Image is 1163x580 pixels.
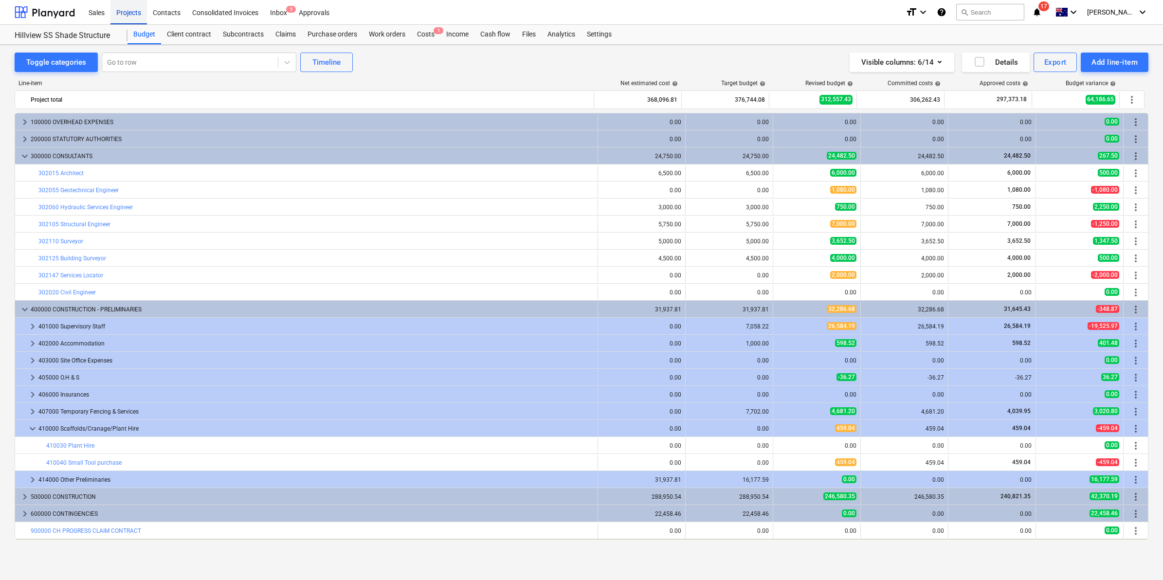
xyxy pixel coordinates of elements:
[827,322,856,330] span: 26,584.19
[823,492,856,500] span: 246,580.35
[865,340,944,347] div: 598.52
[1003,152,1032,159] span: 24,482.50
[38,370,594,385] div: 405000 O.H & S
[845,81,853,87] span: help
[962,53,1030,72] button: Details
[31,302,594,317] div: 400000 CONSTRUCTION - PRELIMINARIES
[411,25,440,44] a: Costs1
[602,272,681,279] div: 0.00
[1044,56,1067,69] div: Export
[31,527,141,534] a: 900000 CH PROGRESS CLAIM CONTRACT
[602,204,681,211] div: 3,000.00
[1032,6,1042,18] i: notifications
[830,220,856,228] span: 7,000.00
[1098,254,1119,262] span: 500.00
[670,81,678,87] span: help
[602,170,681,177] div: 6,500.00
[602,153,681,160] div: 24,750.00
[842,509,856,517] span: 0.00
[1098,169,1119,177] span: 500.00
[38,255,106,262] a: 302125 Building Surveyor
[686,92,765,108] div: 376,744.08
[1011,425,1032,432] span: 459.04
[690,493,769,500] div: 288,950.54
[440,25,474,44] a: Income
[952,391,1032,398] div: 0.00
[690,391,769,398] div: 0.00
[690,527,769,534] div: 0.00
[598,92,677,108] div: 368,096.81
[1130,270,1142,281] span: More actions
[31,131,594,147] div: 200000 STATUTORY AUTHORITIES
[777,119,856,126] div: 0.00
[602,459,681,466] div: 0.00
[1108,81,1116,87] span: help
[1130,116,1142,128] span: More actions
[690,119,769,126] div: 0.00
[602,391,681,398] div: 0.00
[861,92,940,108] div: 306,262.43
[690,136,769,143] div: 0.00
[38,289,96,296] a: 302020 Civil Engineer
[690,170,769,177] div: 6,500.00
[38,204,133,211] a: 302060 Hydraulic Services Engineer
[1087,8,1136,16] span: [PERSON_NAME]
[830,169,856,177] span: 6,000.00
[842,475,856,483] span: 0.00
[690,340,769,347] div: 1,000.00
[956,4,1024,20] button: Search
[777,357,856,364] div: 0.00
[1130,440,1142,452] span: More actions
[1105,356,1119,364] span: 0.00
[46,459,122,466] a: 410040 Small Tool purchase
[620,80,678,87] div: Net estimated cost
[888,80,941,87] div: Committed costs
[980,80,1028,87] div: Approved costs
[777,289,856,296] div: 0.00
[581,25,618,44] div: Settings
[602,527,681,534] div: 0.00
[777,136,856,143] div: 0.00
[1130,133,1142,145] span: More actions
[1105,526,1119,534] span: 0.00
[952,527,1032,534] div: 0.00
[836,373,856,381] span: -36.27
[1011,203,1032,210] span: 750.00
[1130,167,1142,179] span: More actions
[690,221,769,228] div: 5,750.00
[777,442,856,449] div: 0.00
[15,53,98,72] button: Toggle categories
[27,372,38,383] span: keyboard_arrow_right
[865,153,944,160] div: 24,482.50
[270,25,302,44] div: Claims
[542,25,581,44] div: Analytics
[19,508,31,520] span: keyboard_arrow_right
[1130,218,1142,230] span: More actions
[27,423,38,435] span: keyboard_arrow_down
[865,306,944,313] div: 32,286.68
[865,357,944,364] div: 0.00
[1130,321,1142,332] span: More actions
[830,271,856,279] span: 2,000.00
[690,459,769,466] div: 0.00
[865,459,944,466] div: 459.04
[38,272,103,279] a: 302147 Services Locator
[1093,237,1119,245] span: 1,347.50
[38,404,594,419] div: 407000 Temporary Fencing & Services
[1098,339,1119,347] span: 401.48
[27,389,38,400] span: keyboard_arrow_right
[865,408,944,415] div: 4,681.20
[1105,390,1119,398] span: 0.00
[835,458,856,466] span: 459.04
[602,323,681,330] div: 0.00
[434,27,443,34] span: 1
[1034,53,1077,72] button: Export
[602,187,681,194] div: 0.00
[690,255,769,262] div: 4,500.00
[865,204,944,211] div: 750.00
[516,25,542,44] a: Files
[302,25,363,44] a: Purchase orders
[690,289,769,296] div: 0.00
[1130,253,1142,264] span: More actions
